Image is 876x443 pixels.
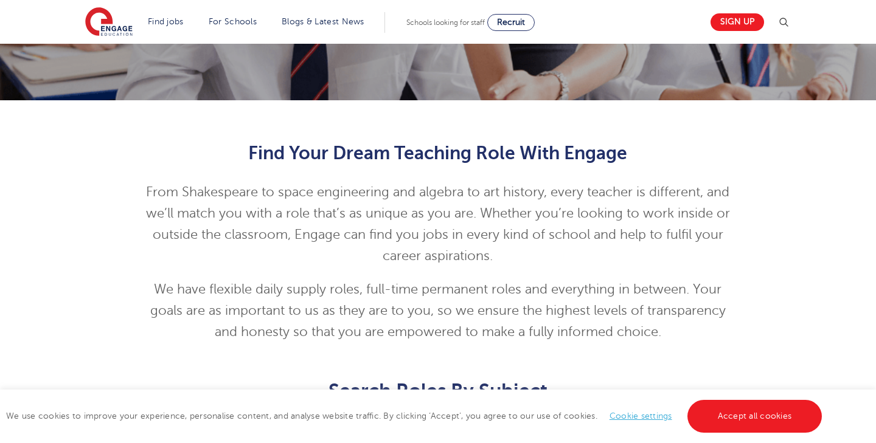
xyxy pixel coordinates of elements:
[146,185,730,263] span: From Shakespeare to space engineering and algebra to art history, every teacher is different, and...
[610,411,672,421] a: Cookie settings
[687,400,822,433] a: Accept all cookies
[711,13,764,31] a: Sign up
[85,7,133,38] img: Engage Education
[140,143,737,163] h2: Find Your Dream Teaching Role With Engage
[487,14,535,31] a: Recruit
[406,18,485,27] span: Schools looking for staff
[328,380,547,402] span: Search Roles By Subject
[209,17,257,26] a: For Schools
[148,17,184,26] a: Find jobs
[150,282,726,339] span: We have flexible daily supply roles, full-time permanent roles and everything in between. Your go...
[497,18,525,27] span: Recruit
[282,17,364,26] a: Blogs & Latest News
[6,411,825,421] span: We use cookies to improve your experience, personalise content, and analyse website traffic. By c...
